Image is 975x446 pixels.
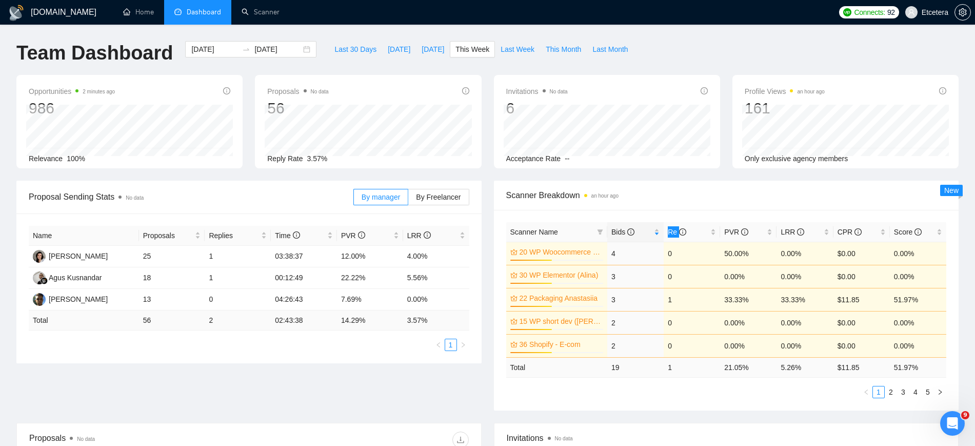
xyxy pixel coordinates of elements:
td: 0.00% [403,289,469,311]
span: crown [510,272,518,279]
span: [DATE] [422,44,444,55]
td: Total [29,311,139,331]
button: right [934,386,946,398]
div: [PERSON_NAME] [49,294,108,305]
a: AP[PERSON_NAME] [33,295,108,303]
span: Profile Views [745,85,825,98]
li: 1 [872,386,885,398]
th: Name [29,226,139,246]
span: to [242,45,250,53]
button: Last 30 Days [329,41,382,57]
td: 0 [664,265,720,288]
span: PVR [341,231,365,240]
a: AKAgus Kusnandar [33,273,102,281]
li: Next Page [934,386,946,398]
td: 0.00% [720,334,777,357]
span: Opportunities [29,85,115,98]
span: info-circle [462,87,469,94]
td: 25 [139,246,205,267]
a: 1 [445,339,456,351]
span: No data [77,436,95,442]
a: 22 Packaging Anastasiia [520,293,601,304]
span: LRR [407,231,431,240]
span: New [944,186,959,195]
td: 33.33% [777,288,833,311]
li: 2 [885,386,897,398]
td: 3.57 % [403,311,469,331]
span: Last 30 Days [334,44,376,55]
span: Proposals [267,85,328,98]
span: Proposal Sending Stats [29,190,353,203]
div: 161 [745,99,825,118]
td: 0.00% [890,265,946,288]
a: setting [954,8,971,16]
button: setting [954,4,971,21]
td: $0.00 [833,311,890,334]
a: 15 WP short dev ([PERSON_NAME] B) [520,316,601,327]
span: LRR [781,228,804,236]
span: Last Month [592,44,628,55]
span: Proposals [143,230,193,241]
span: Only exclusive agency members [745,154,848,163]
td: 0 [664,311,720,334]
span: Last Week [501,44,534,55]
img: TT [33,250,46,263]
span: [DATE] [388,44,410,55]
span: PVR [724,228,748,236]
span: Invitations [507,432,946,444]
button: [DATE] [382,41,416,57]
span: Dashboard [187,8,221,16]
td: 0.00% [777,311,833,334]
span: By manager [362,193,400,201]
span: Acceptance Rate [506,154,561,163]
span: swap-right [242,45,250,53]
span: Scanner Breakdown [506,189,947,202]
li: Previous Page [432,339,445,351]
span: info-circle [741,228,748,236]
time: 2 minutes ago [83,89,115,94]
td: 18 [139,267,205,289]
span: left [435,342,442,348]
img: logo [8,5,25,21]
span: info-circle [939,87,946,94]
td: 7.69% [337,289,403,311]
span: Reply Rate [267,154,303,163]
td: 0 [205,289,271,311]
td: 0.00% [720,311,777,334]
span: info-circle [701,87,708,94]
input: End date [254,44,301,55]
span: No data [550,89,568,94]
span: crown [510,295,518,302]
a: 20 WP Woocommerce ([PERSON_NAME]) [520,246,601,258]
li: Next Page [457,339,469,351]
td: 33.33% [720,288,777,311]
img: gigradar-bm.png [41,277,48,284]
td: $0.00 [833,265,890,288]
a: 2 [885,386,897,398]
span: Scanner Name [510,228,558,236]
button: left [860,386,872,398]
span: No data [126,195,144,201]
td: 1 [205,246,271,267]
span: Score [894,228,922,236]
img: AK [33,272,46,284]
div: 986 [29,99,115,118]
button: This Week [450,41,495,57]
time: an hour ago [591,193,619,199]
span: Replies [209,230,259,241]
td: 51.97 % [890,357,946,377]
td: 51.97% [890,288,946,311]
iframe: Intercom live chat [940,411,965,436]
span: info-circle [914,228,922,236]
td: 19 [607,357,664,377]
span: info-circle [679,228,686,236]
td: $0.00 [833,334,890,357]
span: filter [597,229,603,235]
span: crown [510,248,518,256]
span: info-circle [223,87,230,94]
td: 0.00% [777,242,833,265]
span: No data [311,89,329,94]
td: 03:38:37 [271,246,337,267]
div: 6 [506,99,568,118]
